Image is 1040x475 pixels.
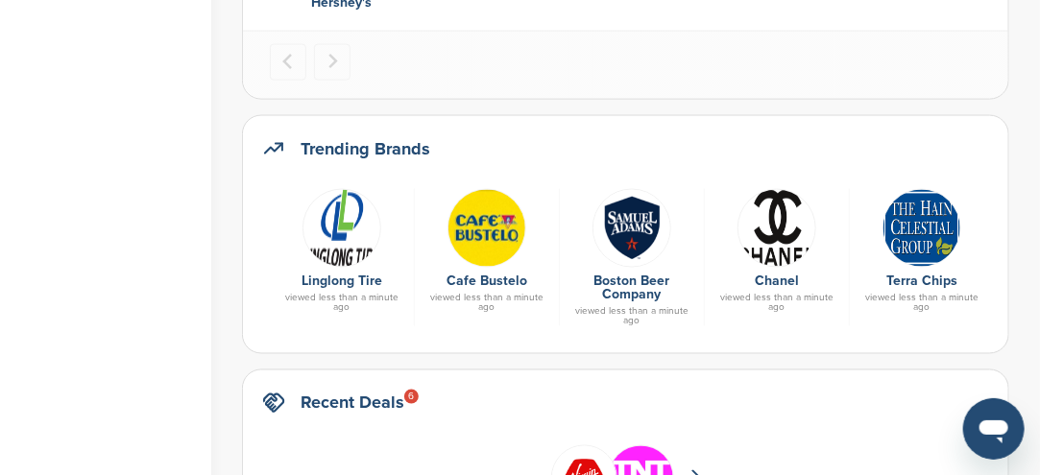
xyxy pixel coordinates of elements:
[301,390,404,416] h2: Recent Deals
[404,390,419,404] div: 6
[883,189,961,268] img: Open uri20141112 50798 12tojez
[594,273,670,303] a: Boston Beer Company
[424,189,549,266] a: Data
[314,44,351,81] button: Next slide
[424,294,549,313] div: viewed less than a minute ago
[279,294,404,313] div: viewed less than a minute ago
[447,273,527,290] a: Cafe Bustelo
[963,398,1025,460] iframe: Button to launch messaging window
[279,189,404,266] a: Linglong logo
[301,135,430,162] h2: Trending Brands
[859,189,984,266] a: Open uri20141112 50798 12tojez
[714,294,839,313] div: viewed less than a minute ago
[447,189,526,268] img: Data
[302,273,382,290] a: Linglong Tire
[302,189,381,268] img: Linglong logo
[593,189,671,268] img: Screen shot 2018 07 27 at 10.14.54 am
[755,273,799,290] a: Chanel
[569,307,694,326] div: viewed less than a minute ago
[886,273,957,290] a: Terra Chips
[859,294,984,313] div: viewed less than a minute ago
[738,189,816,268] img: Data
[714,189,839,266] a: Data
[270,44,306,81] button: Previous slide
[569,189,694,266] a: Screen shot 2018 07 27 at 10.14.54 am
